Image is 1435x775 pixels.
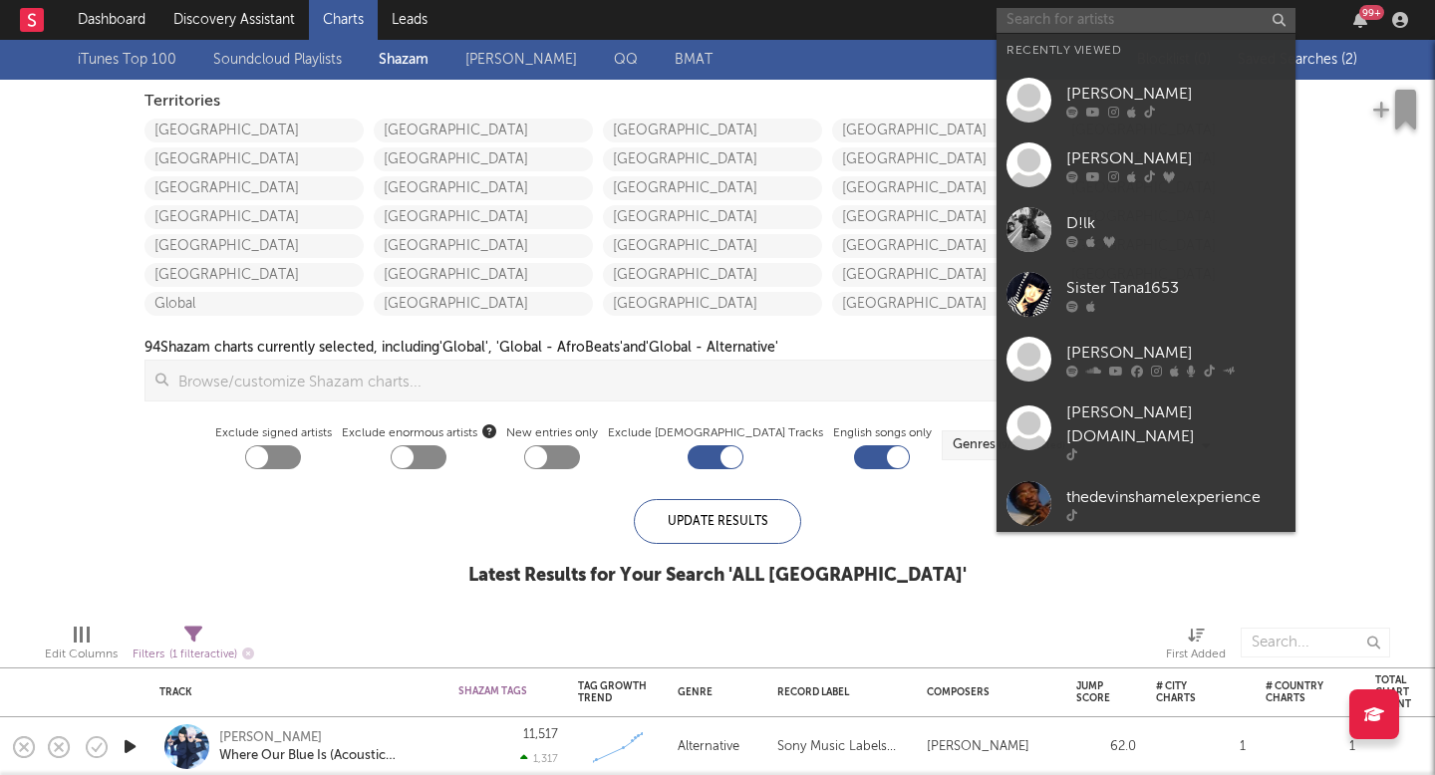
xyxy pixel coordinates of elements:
[144,205,364,229] a: [GEOGRAPHIC_DATA]
[1359,5,1384,20] div: 99 +
[144,176,364,200] a: [GEOGRAPHIC_DATA]
[832,263,1051,287] a: [GEOGRAPHIC_DATA]
[482,421,496,440] button: Exclude enormous artists
[833,421,932,445] label: English songs only
[927,735,1029,759] div: [PERSON_NAME]
[997,327,1295,391] a: [PERSON_NAME]
[159,686,429,698] div: Track
[832,147,1051,171] a: [GEOGRAPHIC_DATA]
[777,735,907,759] div: Sony Music Labels Inc.
[144,263,364,287] a: [GEOGRAPHIC_DATA]
[1266,735,1355,759] div: 1
[1066,485,1286,509] div: thedevinshamelexperience
[1375,674,1435,710] div: Total Chart Count
[213,48,342,72] a: Soundcloud Playlists
[832,292,1051,316] a: [GEOGRAPHIC_DATA]
[1006,39,1286,63] div: Recently Viewed
[603,147,822,171] a: [GEOGRAPHIC_DATA]
[523,728,558,741] div: 11,517
[578,680,648,704] div: Tag Growth Trend
[614,48,638,72] a: QQ
[45,618,118,675] div: Edit Columns
[506,421,598,445] label: New entries only
[1066,146,1286,170] div: [PERSON_NAME]
[1166,618,1226,675] div: First Added
[832,234,1051,258] a: [GEOGRAPHIC_DATA]
[144,147,364,171] a: [GEOGRAPHIC_DATA]
[953,433,1065,457] div: Genres
[832,176,1051,200] a: [GEOGRAPHIC_DATA]
[997,391,1295,471] a: [PERSON_NAME][DOMAIN_NAME]
[465,48,577,72] a: [PERSON_NAME]
[997,68,1295,132] a: [PERSON_NAME]
[144,292,364,316] a: Global
[603,292,822,316] a: [GEOGRAPHIC_DATA]
[997,471,1295,536] a: thedevinshamelexperience
[678,735,739,759] div: Alternative
[169,649,237,660] span: ( 1 filter active)
[520,752,558,765] div: 1,317
[1156,680,1216,704] div: # City Charts
[603,176,822,200] a: [GEOGRAPHIC_DATA]
[374,119,593,142] a: [GEOGRAPHIC_DATA]
[1066,276,1286,300] div: Sister Tana1653
[374,263,593,287] a: [GEOGRAPHIC_DATA]
[45,643,118,666] div: Edit Columns
[1156,735,1246,759] div: 1
[1076,735,1136,759] div: 62.0
[1353,12,1367,28] button: 99+
[1066,82,1286,106] div: [PERSON_NAME]
[603,205,822,229] a: [GEOGRAPHIC_DATA]
[1066,401,1286,449] div: [PERSON_NAME][DOMAIN_NAME]
[468,564,967,588] div: Latest Results for Your Search ' ALL [GEOGRAPHIC_DATA] '
[777,686,897,698] div: Record Label
[832,205,1051,229] a: [GEOGRAPHIC_DATA]
[219,729,433,747] div: [PERSON_NAME]
[1241,628,1390,657] input: Search...
[927,686,1046,698] div: Composers
[215,421,332,445] label: Exclude signed artists
[1238,53,1357,67] span: Saved Searches
[144,234,364,258] a: [GEOGRAPHIC_DATA]
[144,119,364,142] a: [GEOGRAPHIC_DATA]
[603,119,822,142] a: [GEOGRAPHIC_DATA]
[219,729,433,765] a: [PERSON_NAME]Where Our Blue Is (Acoustic version)
[133,618,254,675] div: Filters(1 filter active)
[1066,211,1286,235] div: D!lk
[832,119,1051,142] a: [GEOGRAPHIC_DATA]
[1341,53,1357,67] span: ( 2 )
[144,336,778,360] div: 94 Shazam charts currently selected, including 'Global', 'Global - AfroBeats' and 'Global - Alter...
[1266,680,1325,704] div: # Country Charts
[603,234,822,258] a: [GEOGRAPHIC_DATA]
[144,90,1291,114] div: Territories
[168,361,1290,400] input: Browse/customize Shazam charts...
[374,205,593,229] a: [GEOGRAPHIC_DATA]
[678,686,747,698] div: Genre
[997,197,1295,262] a: D!lk
[608,421,823,445] label: Exclude [DEMOGRAPHIC_DATA] Tracks
[78,48,176,72] a: iTunes Top 100
[374,292,593,316] a: [GEOGRAPHIC_DATA]
[374,147,593,171] a: [GEOGRAPHIC_DATA]
[374,234,593,258] a: [GEOGRAPHIC_DATA]
[634,499,801,544] div: Update Results
[603,263,822,287] a: [GEOGRAPHIC_DATA]
[1076,680,1110,704] div: Jump Score
[342,421,496,445] span: Exclude enormous artists
[458,685,528,697] div: Shazam Tags
[1166,643,1226,666] div: First Added
[133,643,254,667] div: Filters
[675,48,713,72] a: BMAT
[374,176,593,200] a: [GEOGRAPHIC_DATA]
[1066,341,1286,365] div: [PERSON_NAME]
[219,747,433,765] div: Where Our Blue Is (Acoustic version)
[997,8,1295,33] input: Search for artists
[997,132,1295,197] a: [PERSON_NAME]
[997,262,1295,327] a: Sister Tana1653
